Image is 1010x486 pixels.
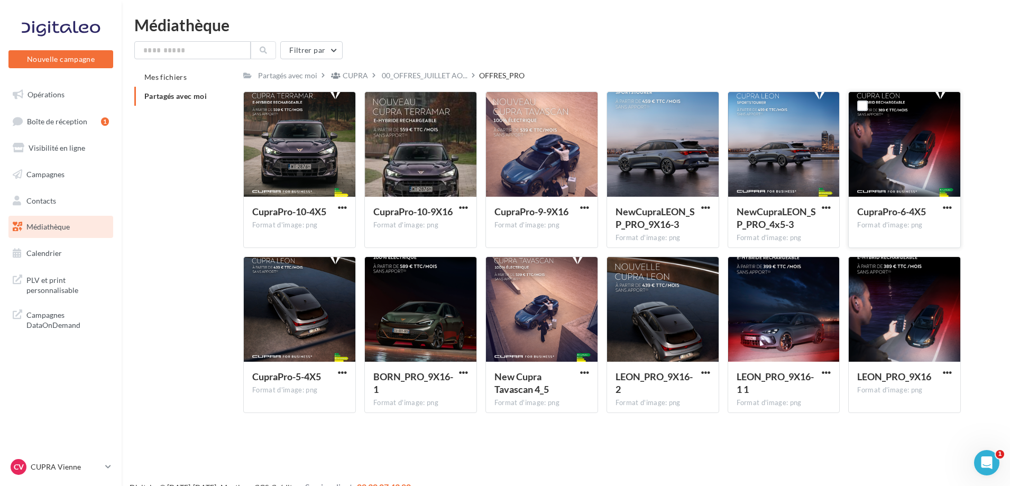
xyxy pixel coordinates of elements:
[616,371,693,395] span: LEON_PRO_9X16-2
[857,371,931,382] span: LEON_PRO_9X16
[494,221,589,230] div: Format d'image: png
[616,398,710,408] div: Format d'image: png
[258,70,317,81] div: Partagés avec moi
[343,70,368,81] div: CUPRA
[252,371,321,382] span: CupraPro-5-4X5
[280,41,343,59] button: Filtrer par
[252,386,347,395] div: Format d'image: png
[26,196,56,205] span: Contacts
[6,137,115,159] a: Visibilité en ligne
[252,221,347,230] div: Format d'image: png
[8,457,113,477] a: CV CUPRA Vienne
[26,170,65,179] span: Campagnes
[974,450,999,475] iframe: Intercom live chat
[6,216,115,238] a: Médiathèque
[6,84,115,106] a: Opérations
[14,462,24,472] span: CV
[26,249,62,258] span: Calendrier
[26,308,109,331] span: Campagnes DataOnDemand
[616,206,695,230] span: NewCupraLEON_SP_PRO_9X16-3
[144,91,207,100] span: Partagés avec moi
[857,221,952,230] div: Format d'image: png
[494,398,589,408] div: Format d'image: png
[6,163,115,186] a: Campagnes
[27,90,65,99] span: Opérations
[857,386,952,395] div: Format d'image: png
[6,190,115,212] a: Contacts
[31,462,101,472] p: CUPRA Vienne
[6,269,115,300] a: PLV et print personnalisable
[6,304,115,335] a: Campagnes DataOnDemand
[494,371,549,395] span: New Cupra Tavascan 4_5
[737,371,814,395] span: LEON_PRO_9X16-1 1
[373,371,453,395] span: BORN_PRO_9X16-1
[382,70,467,81] span: 00_OFFRES_JUILLET AO...
[27,116,87,125] span: Boîte de réception
[26,273,109,296] span: PLV et print personnalisable
[252,206,326,217] span: CupraPro-10-4X5
[373,206,453,217] span: CupraPro-10-9X16
[29,143,85,152] span: Visibilité en ligne
[8,50,113,68] button: Nouvelle campagne
[616,233,710,243] div: Format d'image: png
[6,242,115,264] a: Calendrier
[6,110,115,133] a: Boîte de réception1
[737,233,831,243] div: Format d'image: png
[737,398,831,408] div: Format d'image: png
[857,206,926,217] span: CupraPro-6-4X5
[373,221,468,230] div: Format d'image: png
[737,206,816,230] span: NewCupraLEON_SP_PRO_4x5-3
[996,450,1004,459] span: 1
[479,70,525,81] div: OFFRES_PRO
[494,206,568,217] span: CupraPro-9-9X16
[373,398,468,408] div: Format d'image: png
[134,17,997,33] div: Médiathèque
[26,222,70,231] span: Médiathèque
[101,117,109,126] div: 1
[144,72,187,81] span: Mes fichiers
